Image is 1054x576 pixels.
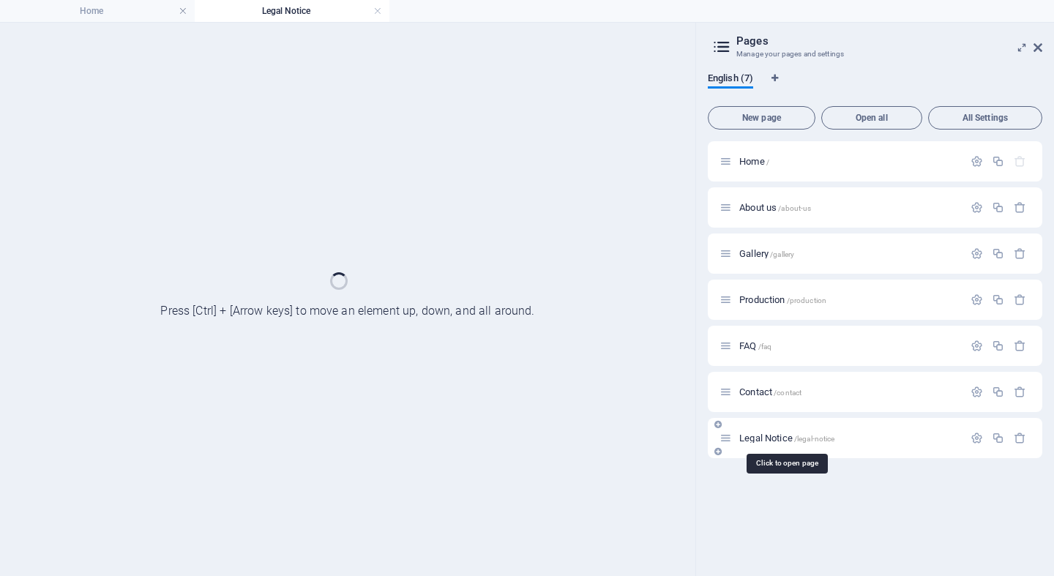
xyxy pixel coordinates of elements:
[708,70,753,90] span: English (7)
[735,249,963,258] div: Gallery/gallery
[1014,293,1026,306] div: Remove
[766,158,769,166] span: /
[794,435,835,443] span: /legal-notice
[735,203,963,212] div: About us/about-us
[1014,432,1026,444] div: Remove
[739,294,826,305] span: Production
[992,340,1004,352] div: Duplicate
[971,293,983,306] div: Settings
[1014,386,1026,398] div: Remove
[992,386,1004,398] div: Duplicate
[992,247,1004,260] div: Duplicate
[1014,340,1026,352] div: Remove
[971,155,983,168] div: Settings
[708,106,815,130] button: New page
[1014,247,1026,260] div: Remove
[195,3,389,19] h4: Legal Notice
[739,156,769,167] span: Click to open page
[828,113,916,122] span: Open all
[714,113,809,122] span: New page
[739,202,811,213] span: Click to open page
[708,72,1042,100] div: Language Tabs
[971,247,983,260] div: Settings
[770,250,794,258] span: /gallery
[739,340,771,351] span: Click to open page
[735,295,963,304] div: Production/production
[992,432,1004,444] div: Duplicate
[971,340,983,352] div: Settings
[736,48,1013,61] h3: Manage your pages and settings
[778,204,811,212] span: /about-us
[774,389,801,397] span: /contact
[1014,155,1026,168] div: The startpage cannot be deleted
[739,433,834,444] span: Legal Notice
[1014,201,1026,214] div: Remove
[928,106,1042,130] button: All Settings
[735,433,963,443] div: Legal Notice/legal-notice
[787,296,827,304] span: /production
[735,387,963,397] div: Contact/contact
[992,155,1004,168] div: Duplicate
[739,386,801,397] span: Contact
[992,293,1004,306] div: Duplicate
[971,386,983,398] div: Settings
[971,201,983,214] div: Settings
[971,432,983,444] div: Settings
[758,343,772,351] span: /faq
[736,34,1042,48] h2: Pages
[735,157,963,166] div: Home/
[935,113,1036,122] span: All Settings
[735,341,963,351] div: FAQ/faq
[992,201,1004,214] div: Duplicate
[739,248,794,259] span: Click to open page
[821,106,922,130] button: Open all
